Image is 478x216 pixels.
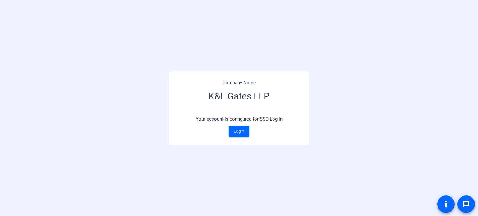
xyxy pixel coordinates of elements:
h3: K&L Gates LLP [177,86,301,113]
p: Company Name [177,79,301,86]
span: Login [234,128,244,135]
a: Login [229,126,249,137]
mat-icon: message [462,200,470,208]
mat-icon: accessibility [442,200,450,208]
p: Your account is configured for SSO Log in [177,113,301,126]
